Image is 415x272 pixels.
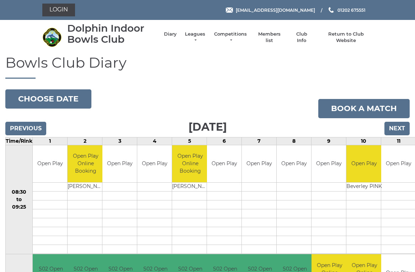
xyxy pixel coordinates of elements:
img: Email [226,7,233,13]
a: Phone us 01202 675551 [328,7,366,14]
td: Open Play [102,145,137,183]
td: [PERSON_NAME] [68,183,103,192]
a: Email [EMAIL_ADDRESS][DOMAIN_NAME] [226,7,315,14]
td: Open Play [137,145,172,183]
td: Open Play [277,145,311,183]
td: 4 [137,137,172,145]
td: Beverley PINK [346,183,382,192]
a: Return to Club Website [319,31,373,44]
a: Club Info [291,31,312,44]
span: 01202 675551 [337,7,366,12]
td: Open Play Online Booking [68,145,103,183]
h1: Bowls Club Diary [5,55,410,79]
a: Competitions [213,31,248,44]
img: Dolphin Indoor Bowls Club [42,27,62,47]
td: 10 [346,137,381,145]
img: Phone us [329,7,334,13]
td: Open Play [33,145,67,183]
input: Previous [5,122,46,135]
td: 3 [102,137,137,145]
a: Book a match [318,99,410,118]
a: Diary [164,31,177,37]
td: [PERSON_NAME] [172,183,208,192]
div: Dolphin Indoor Bowls Club [67,23,157,45]
td: 9 [312,137,346,145]
a: Login [42,4,75,16]
td: 7 [242,137,277,145]
button: Choose date [5,89,91,109]
input: Next [384,122,410,135]
td: 8 [277,137,312,145]
a: Members list [255,31,284,44]
td: 5 [172,137,207,145]
td: 6 [207,137,242,145]
td: 2 [68,137,102,145]
td: 1 [33,137,68,145]
span: [EMAIL_ADDRESS][DOMAIN_NAME] [236,7,315,12]
td: Open Play [242,145,276,183]
td: Time/Rink [6,137,33,145]
a: Leagues [184,31,206,44]
td: Open Play Online Booking [172,145,208,183]
td: Open Play [312,145,346,183]
td: Open Play [346,145,382,183]
td: 08:30 to 09:25 [6,145,33,254]
td: Open Play [207,145,241,183]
